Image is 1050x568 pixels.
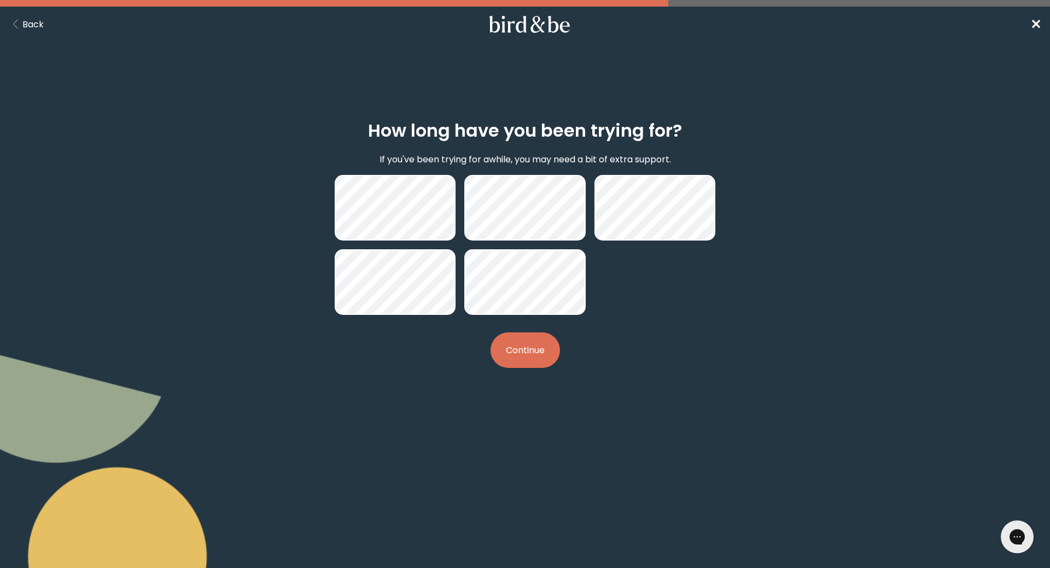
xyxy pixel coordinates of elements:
[368,118,682,144] h2: How long have you been trying for?
[491,332,560,368] button: Continue
[1030,15,1041,33] span: ✕
[995,517,1039,557] iframe: Gorgias live chat messenger
[1030,15,1041,34] a: ✕
[9,17,44,31] button: Back Button
[380,153,671,166] p: If you've been trying for awhile, you may need a bit of extra support.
